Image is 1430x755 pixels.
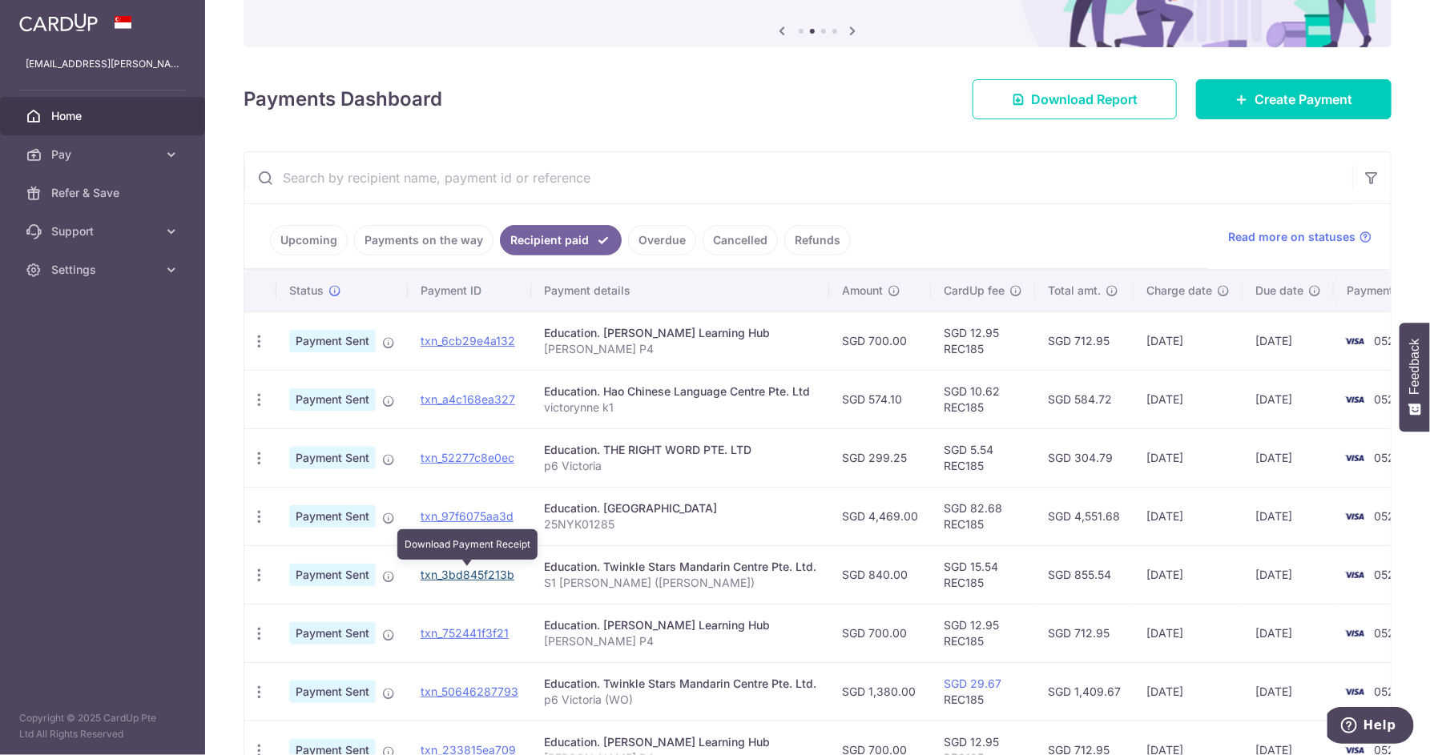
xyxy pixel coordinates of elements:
[1374,451,1400,464] span: 0521
[1339,624,1371,643] img: Bank Card
[1374,509,1400,523] span: 0521
[931,370,1035,428] td: SGD 10.62 REC185
[1035,604,1134,662] td: SGD 712.95
[544,458,816,474] p: p6 Victoria
[784,225,851,255] a: Refunds
[1339,565,1371,584] img: Bank Card
[26,56,179,72] p: [EMAIL_ADDRESS][PERSON_NAME][DOMAIN_NAME]
[289,447,376,469] span: Payment Sent
[1339,331,1371,351] img: Bank Card
[1035,311,1134,370] td: SGD 712.95
[544,500,816,516] div: Education. [GEOGRAPHIC_DATA]
[1134,604,1243,662] td: [DATE]
[1134,311,1243,370] td: [DATE]
[289,681,376,703] span: Payment Sent
[289,388,376,411] span: Payment Sent
[829,604,931,662] td: SGD 700.00
[1339,390,1371,409] img: Bank Card
[931,604,1035,662] td: SGD 12.95 REC185
[544,341,816,357] p: [PERSON_NAME] P4
[51,108,157,124] span: Home
[1255,90,1352,109] span: Create Payment
[544,325,816,341] div: Education. [PERSON_NAME] Learning Hub
[1035,545,1134,604] td: SGD 855.54
[1243,604,1334,662] td: [DATE]
[544,617,816,633] div: Education. [PERSON_NAME] Learning Hub
[51,262,157,278] span: Settings
[1400,323,1430,432] button: Feedback - Show survey
[289,622,376,645] span: Payment Sent
[289,505,376,528] span: Payment Sent
[51,185,157,201] span: Refer & Save
[19,13,98,32] img: CardUp
[51,147,157,163] span: Pay
[1243,428,1334,487] td: [DATE]
[1374,626,1400,640] span: 0521
[931,428,1035,487] td: SGD 5.54 REC185
[1035,370,1134,428] td: SGD 584.72
[544,559,816,575] div: Education. Twinkle Stars Mandarin Centre Pte. Ltd.
[244,152,1352,203] input: Search by recipient name, payment id or reference
[829,662,931,721] td: SGD 1,380.00
[829,370,931,428] td: SGD 574.10
[1374,685,1400,698] span: 0521
[1035,662,1134,721] td: SGD 1,409.67
[1228,229,1372,245] a: Read more on statuses
[289,330,376,352] span: Payment Sent
[931,487,1035,545] td: SGD 82.68 REC185
[1243,311,1334,370] td: [DATE]
[1255,283,1303,299] span: Due date
[1374,392,1400,406] span: 0521
[931,545,1035,604] td: SGD 15.54 REC185
[842,283,883,299] span: Amount
[1339,448,1371,468] img: Bank Card
[354,225,493,255] a: Payments on the way
[1134,370,1243,428] td: [DATE]
[829,545,931,604] td: SGD 840.00
[544,400,816,416] p: victorynne k1
[51,223,157,239] span: Support
[703,225,778,255] a: Cancelled
[1408,339,1422,395] span: Feedback
[544,575,816,591] p: S1 [PERSON_NAME] ([PERSON_NAME])
[421,685,518,698] a: txn_50646287793
[1243,662,1334,721] td: [DATE]
[1134,487,1243,545] td: [DATE]
[421,451,514,464] a: txn_52277c8e0ec
[544,676,816,692] div: Education. Twinkle Stars Mandarin Centre Pte. Ltd.
[544,384,816,400] div: Education. Hao Chinese Language Centre Pte. Ltd
[408,270,531,311] th: Payment ID
[421,509,514,523] a: txn_97f6075aa3d
[270,225,348,255] a: Upcoming
[421,392,515,406] a: txn_a4c168ea327
[544,734,816,750] div: Education. [PERSON_NAME] Learning Hub
[1243,487,1334,545] td: [DATE]
[244,85,442,114] h4: Payments Dashboard
[944,677,1001,690] a: SGD 29.67
[1134,545,1243,604] td: [DATE]
[421,626,509,640] a: txn_752441f3f21
[931,311,1035,370] td: SGD 12.95 REC185
[1196,79,1392,119] a: Create Payment
[829,428,931,487] td: SGD 299.25
[1228,229,1355,245] span: Read more on statuses
[1035,487,1134,545] td: SGD 4,551.68
[397,529,538,560] div: Download Payment Receipt
[829,311,931,370] td: SGD 700.00
[1327,707,1414,747] iframe: Opens a widget where you can find more information
[1339,507,1371,526] img: Bank Card
[289,564,376,586] span: Payment Sent
[1339,682,1371,701] img: Bank Card
[1146,283,1212,299] span: Charge date
[289,283,324,299] span: Status
[544,516,816,532] p: 25NYK01285
[973,79,1177,119] a: Download Report
[421,568,514,581] a: txn_3bd845f213b
[1243,370,1334,428] td: [DATE]
[628,225,696,255] a: Overdue
[1134,662,1243,721] td: [DATE]
[1374,334,1400,347] span: 0521
[544,442,816,458] div: Education. THE RIGHT WORD PTE. LTD
[1243,545,1334,604] td: [DATE]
